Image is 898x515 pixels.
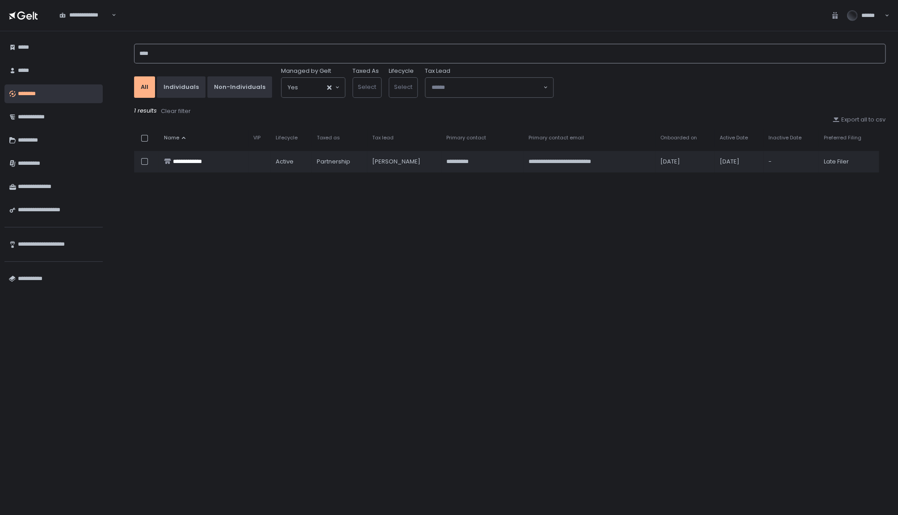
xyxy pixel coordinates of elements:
[157,76,206,98] button: Individuals
[164,134,179,141] span: Name
[161,107,191,115] div: Clear filter
[720,134,748,141] span: Active Date
[276,158,294,166] span: active
[141,83,148,91] div: All
[529,134,584,141] span: Primary contact email
[720,158,758,166] div: [DATE]
[352,67,379,75] label: Taxed As
[54,6,116,25] div: Search for option
[281,67,331,75] span: Managed by Gelt
[768,158,813,166] div: -
[207,76,272,98] button: Non-Individuals
[327,85,332,90] button: Clear Selected
[134,76,155,98] button: All
[832,116,885,124] button: Export all to csv
[298,83,326,92] input: Search for option
[276,134,298,141] span: Lifecycle
[660,158,709,166] div: [DATE]
[317,158,361,166] div: Partnership
[425,78,553,97] div: Search for option
[660,134,697,141] span: Onboarded on
[372,158,436,166] div: [PERSON_NAME]
[317,134,340,141] span: Taxed as
[768,134,801,141] span: Inactive Date
[446,134,486,141] span: Primary contact
[134,107,885,116] div: 1 results
[358,83,376,91] span: Select
[288,83,298,92] span: Yes
[164,83,199,91] div: Individuals
[389,67,414,75] label: Lifecycle
[372,134,394,141] span: Tax lead
[253,134,260,141] span: VIP
[823,134,861,141] span: Preferred Filing
[160,107,191,116] button: Clear filter
[432,83,542,92] input: Search for option
[281,78,345,97] div: Search for option
[214,83,265,91] div: Non-Individuals
[425,67,450,75] span: Tax Lead
[59,19,111,28] input: Search for option
[394,83,412,91] span: Select
[823,158,873,166] div: Late Filer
